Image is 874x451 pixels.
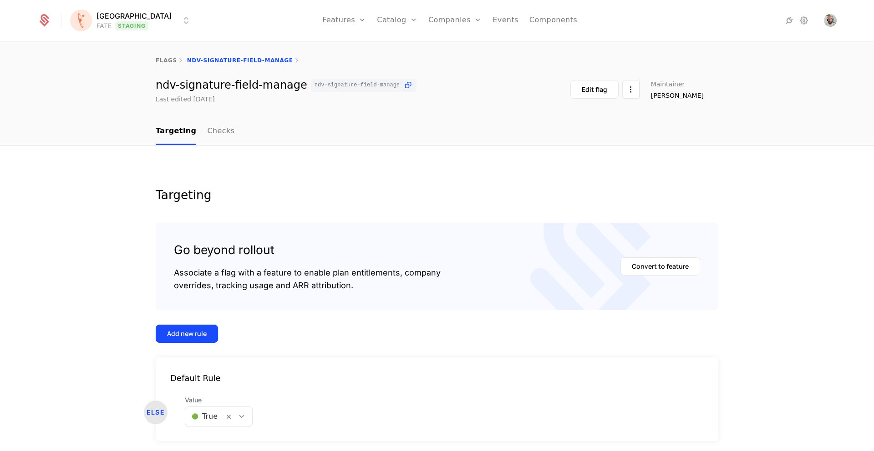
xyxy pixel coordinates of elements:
a: Integrations [784,15,795,26]
div: Add new rule [167,329,207,338]
button: Add new rule [156,325,218,343]
a: Settings [798,15,809,26]
nav: Main [156,118,718,145]
ul: Choose Sub Page [156,118,234,145]
img: Florence [70,10,92,31]
button: Edit flag [570,80,619,99]
div: Go beyond rollout [174,241,441,259]
button: Open user button [824,14,837,27]
div: FATE [97,21,112,30]
a: Targeting [156,118,196,145]
a: Checks [207,118,234,145]
span: ndv-signature-field-manage [315,82,400,88]
button: Select environment [73,10,192,30]
span: [PERSON_NAME] [651,91,704,100]
span: Value [185,396,253,405]
img: Marko Bera [824,14,837,27]
span: Staging [115,21,148,30]
a: flags [156,57,177,64]
span: Maintainer [651,81,685,87]
div: Default Rule [156,372,718,385]
div: ELSE [144,401,168,424]
button: Select action [622,80,640,99]
div: Associate a flag with a feature to enable plan entitlements, company overrides, tracking usage an... [174,266,441,292]
div: Edit flag [582,85,607,94]
button: Convert to feature [620,257,700,276]
div: ndv-signature-field-manage [156,79,417,92]
div: Targeting [156,189,718,201]
div: Last edited [DATE] [156,95,215,104]
span: [GEOGRAPHIC_DATA] [97,10,172,21]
